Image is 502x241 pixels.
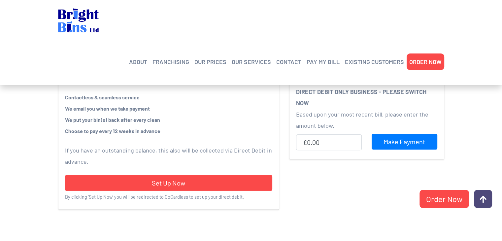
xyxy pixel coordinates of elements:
p: Based upon your most recent bill, please enter the amount below. [296,109,437,131]
small: By clicking 'Set Up Now' you will be redirected to GoCardless to set up your direct debit. [65,194,244,200]
a: OUR PRICES [194,57,226,67]
a: OUR SERVICES [232,57,271,67]
a: ORDER NOW [409,57,442,67]
strong: THIS OPTION WILL END [DATE] AS WE BECOME A DIRECT DEBIT ONLY BUSINESS - PLEASE SWITCH NOW [296,77,426,107]
li: We email you when we take payment [65,103,272,114]
a: EXISTING CUSTOMERS [345,57,404,67]
p: If you have an outstanding balance, this also will be collected via Direct Debit in advance. [65,145,272,167]
li: Contactless & seamless service [65,92,272,103]
a: ABOUT [129,57,147,67]
li: Choose to pay every 12 weeks in advance [65,125,272,137]
input: Make Payment [372,134,437,150]
a: CONTACT [276,57,301,67]
a: PAY MY BILL [307,57,340,67]
a: FRANCHISING [152,57,189,67]
li: We put your bin(s) back after every clean [65,114,272,125]
a: Set Up Now [65,175,272,191]
a: Order Now [419,190,469,208]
